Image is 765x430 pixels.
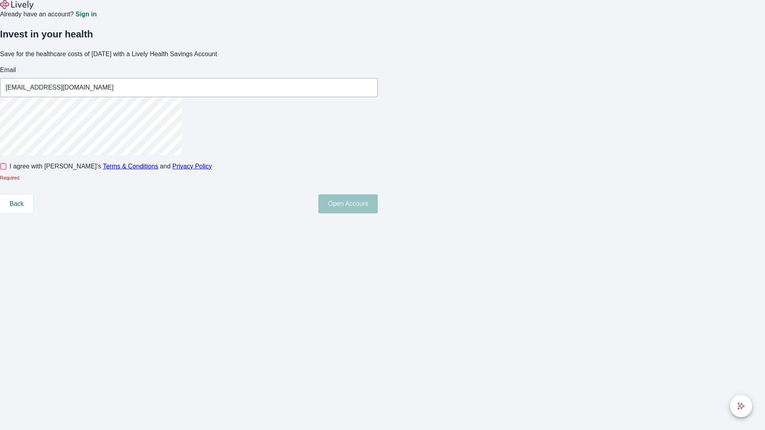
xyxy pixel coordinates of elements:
[10,162,212,171] span: I agree with [PERSON_NAME]’s and
[737,402,745,410] svg: Lively AI Assistant
[103,163,158,170] a: Terms & Conditions
[730,395,752,417] button: chat
[173,163,212,170] a: Privacy Policy
[75,11,96,18] a: Sign in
